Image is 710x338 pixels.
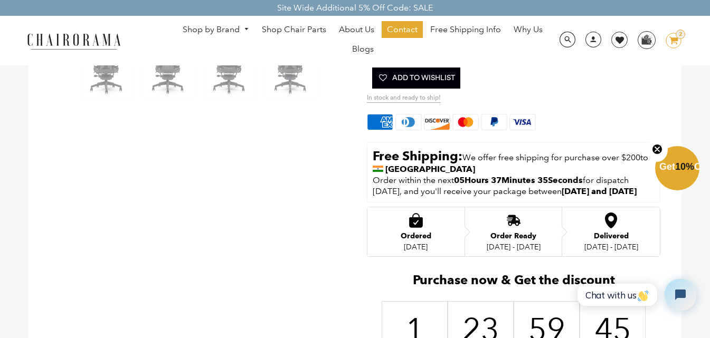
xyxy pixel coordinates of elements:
div: Order Ready [487,232,541,240]
span: Contact [387,24,418,35]
span: In stock and ready to ship! [367,94,441,103]
span: 05Hours 37Minutes 35Seconds [454,175,583,185]
span: Why Us [514,24,543,35]
div: [DATE] [401,243,431,251]
strong: [GEOGRAPHIC_DATA] [385,164,475,174]
a: Blogs [347,41,379,57]
img: WhatsApp_Image_2024-07-12_at_16.23.01.webp [638,32,655,47]
iframe: Tidio Chat [566,270,705,320]
strong: [DATE] and [DATE] [562,186,637,196]
div: Get10%OffClose teaser [655,147,699,191]
strong: Free Shipping: [373,148,462,163]
button: Close teaser [647,138,668,162]
h2: Purchase now & Get the discount [367,273,660,293]
img: Herman Miller Classic Aeron Chair | Black | Size C - chairorama [81,44,134,97]
a: About Us [334,21,380,38]
nav: DesktopNavigation [172,21,554,60]
span: About Us [339,24,374,35]
a: 2 [658,33,681,49]
div: [DATE] - [DATE] [487,243,541,251]
span: Shop Chair Parts [262,24,326,35]
div: 2 [676,30,685,39]
img: Herman Miller Classic Aeron Chair | Black | Size C - chairorama [264,44,317,97]
span: 10% [675,161,694,172]
a: Shop by Brand [177,22,254,38]
p: Order within the next for dispatch [DATE], and you'll receive your package between [373,175,655,197]
a: Contact [382,21,423,38]
img: Herman Miller Classic Aeron Chair | Black | Size C - chairorama [203,44,256,97]
div: Ordered [401,232,431,240]
div: Delivered [584,232,638,240]
div: [DATE] - [DATE] [584,243,638,251]
span: Free Shipping Info [430,24,501,35]
button: Add To Wishlist [372,67,460,89]
a: Free Shipping Info [425,21,506,38]
img: Herman Miller Classic Aeron Chair | Black | Size C - chairorama [142,44,195,97]
span: We offer free shipping for purchase over $200 [462,152,640,162]
a: Why Us [508,21,548,38]
img: chairorama [21,32,127,50]
span: Get Off [659,161,708,172]
span: Blogs [352,44,374,55]
p: to [373,148,655,175]
a: Shop Chair Parts [257,21,332,38]
span: Add To Wishlist [377,67,455,89]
